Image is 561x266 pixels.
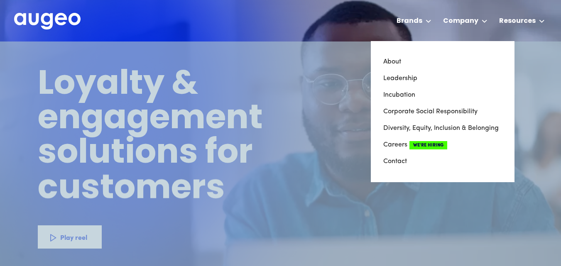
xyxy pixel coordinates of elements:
a: Leadership [383,70,502,87]
a: About [383,54,502,70]
a: Diversity, Equity, Inclusion & Belonging [383,120,502,137]
a: CareersWe're Hiring [383,137,502,153]
div: Brands [397,16,422,26]
div: Resources [499,16,536,26]
nav: Company [371,41,514,182]
a: home [14,13,81,30]
a: Incubation [383,87,502,103]
a: Corporate Social Responsibility [383,103,502,120]
img: Augeo's full logo in white. [14,13,81,30]
div: Company [443,16,478,26]
span: We're Hiring [409,141,447,149]
a: Contact [383,153,502,170]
